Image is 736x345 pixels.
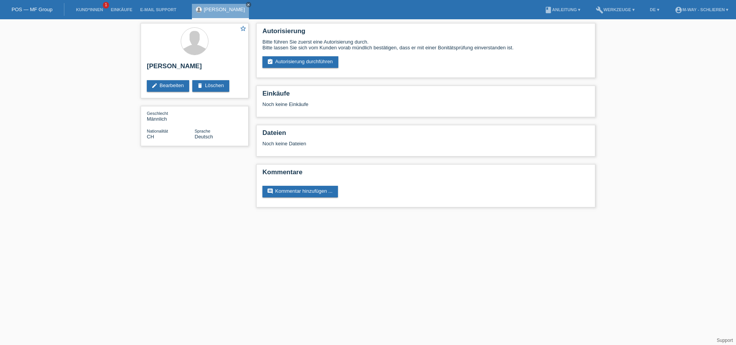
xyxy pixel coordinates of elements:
a: Kund*innen [72,7,107,12]
h2: [PERSON_NAME] [147,62,242,74]
div: Bitte führen Sie zuerst eine Autorisierung durch. Bitte lassen Sie sich vom Kunden vorab mündlich... [262,39,589,50]
a: bookAnleitung ▾ [541,7,584,12]
a: close [246,2,251,7]
a: account_circlem-way - Schlieren ▾ [671,7,732,12]
div: Noch keine Einkäufe [262,101,589,113]
i: account_circle [675,6,682,14]
a: star_border [240,25,247,33]
h2: Kommentare [262,168,589,180]
div: Noch keine Dateien [262,141,498,146]
a: Einkäufe [107,7,136,12]
i: delete [197,82,203,89]
div: Männlich [147,110,195,122]
a: DE ▾ [646,7,663,12]
a: [PERSON_NAME] [204,7,245,12]
i: close [247,3,250,7]
a: assignment_turned_inAutorisierung durchführen [262,56,338,68]
h2: Einkäufe [262,90,589,101]
i: build [596,6,603,14]
span: 1 [103,2,109,8]
span: Nationalität [147,129,168,133]
i: comment [267,188,273,194]
i: assignment_turned_in [267,59,273,65]
a: E-Mail Support [136,7,180,12]
i: edit [151,82,158,89]
h2: Autorisierung [262,27,589,39]
a: deleteLöschen [192,80,229,92]
a: POS — MF Group [12,7,52,12]
i: book [544,6,552,14]
a: Support [717,338,733,343]
span: Schweiz [147,134,154,140]
a: editBearbeiten [147,80,189,92]
span: Sprache [195,129,210,133]
i: star_border [240,25,247,32]
span: Geschlecht [147,111,168,116]
span: Deutsch [195,134,213,140]
a: commentKommentar hinzufügen ... [262,186,338,197]
h2: Dateien [262,129,589,141]
a: buildWerkzeuge ▾ [592,7,639,12]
